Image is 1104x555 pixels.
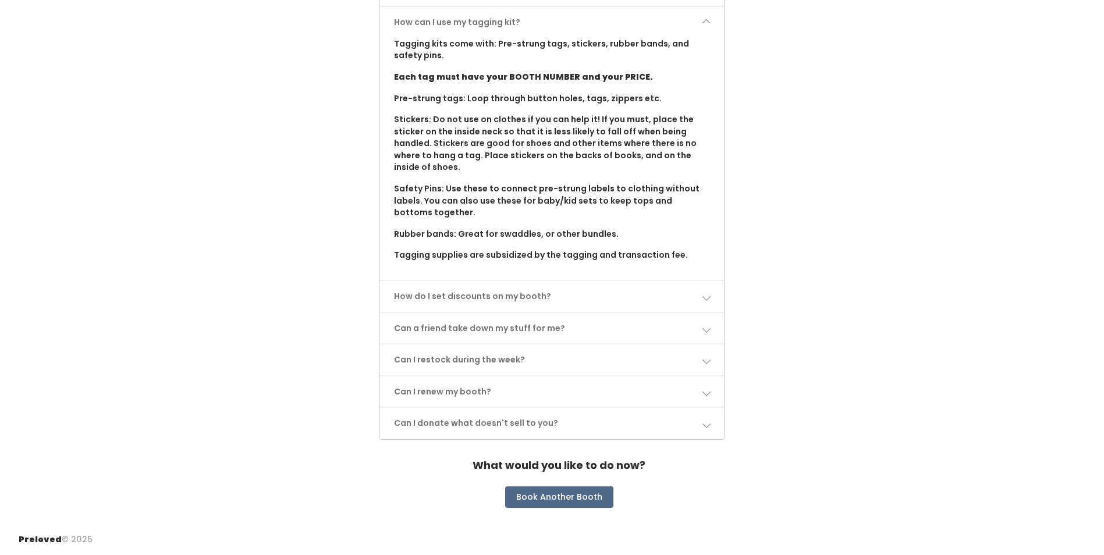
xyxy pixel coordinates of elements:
[380,344,724,375] a: Can I restock during the week?
[394,92,710,105] p: Pre-strung tags: Loop through button holes, tags, zippers etc.
[394,228,710,240] p: Rubber bands: Great for swaddles, or other bundles.
[380,313,724,344] a: Can a friend take down my stuff for me?
[394,183,710,219] p: Safety Pins: Use these to connect pre-strung labels to clothing without labels. You can also use ...
[394,38,710,62] p: Tagging kits come with: Pre-strung tags, stickers, rubber bands, and safety pins.
[380,376,724,407] a: Can I renew my booth?
[19,533,62,545] span: Preloved
[473,454,645,477] h4: What would you like to do now?
[380,281,724,312] a: How do I set discounts on my booth?
[19,524,93,546] div: © 2025
[505,486,613,508] button: Book Another Booth
[394,113,710,173] p: Stickers: Do not use on clothes if you can help it! If you must, place the sticker on the inside ...
[380,408,724,439] a: Can I donate what doesn't sell to you?
[380,7,724,38] a: How can I use my tagging kit?
[394,249,710,261] p: Tagging supplies are subsidized by the tagging and transaction fee.
[394,71,710,83] p: Each tag must have your BOOTH NUMBER and your PRICE.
